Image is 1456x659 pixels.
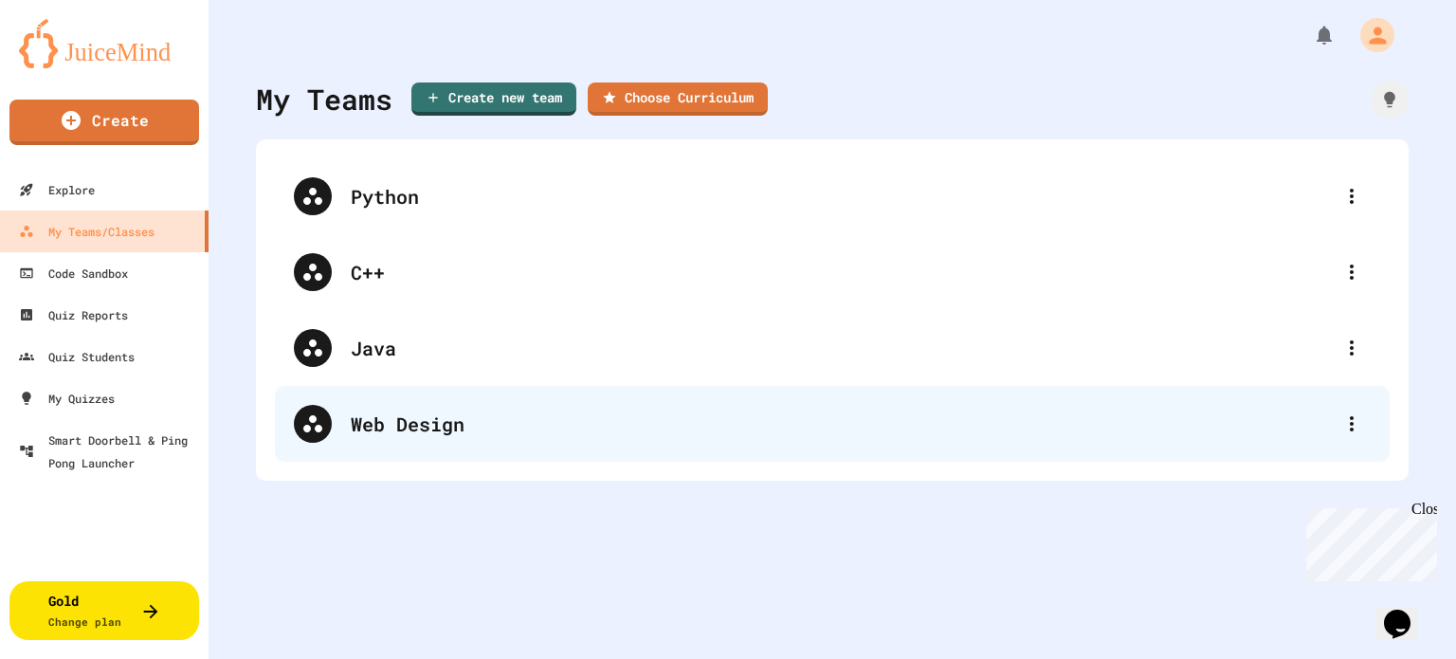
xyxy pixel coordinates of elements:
div: Quiz Reports [19,303,128,326]
div: Smart Doorbell & Ping Pong Launcher [19,429,201,474]
div: Java [351,334,1333,362]
a: Choose Curriculum [588,82,768,116]
button: GoldChange plan [9,581,199,640]
div: Web Design [351,410,1333,438]
div: C++ [351,258,1333,286]
div: Code Sandbox [19,262,128,284]
div: Web Design [275,386,1390,462]
div: Quiz Students [19,345,135,368]
a: Create [9,100,199,145]
iframe: chat widget [1376,583,1437,640]
div: Explore [19,178,95,201]
div: Python [275,158,1390,234]
div: Python [351,182,1333,211]
div: Java [275,310,1390,386]
img: logo-orange.svg [19,19,190,68]
iframe: chat widget [1299,501,1437,581]
div: My Account [1340,13,1399,57]
div: C++ [275,234,1390,310]
div: My Teams [256,78,392,120]
div: Chat with us now!Close [8,8,131,120]
div: How it works [1371,81,1409,119]
div: Gold [48,591,121,631]
a: Create new team [411,82,576,116]
span: Change plan [48,614,121,629]
div: My Notifications [1278,19,1340,51]
div: My Teams/Classes [19,220,155,243]
div: My Quizzes [19,387,115,410]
